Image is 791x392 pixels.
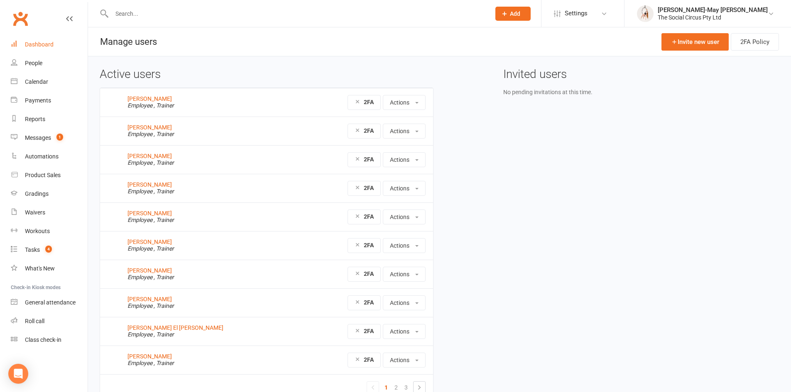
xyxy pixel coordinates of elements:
[658,6,768,14] div: [PERSON_NAME]-May [PERSON_NAME]
[11,222,88,241] a: Workouts
[25,134,51,141] div: Messages
[25,265,55,272] div: What's New
[383,353,426,368] button: Actions
[154,360,174,366] em: , Trainer
[25,336,61,343] div: Class check-in
[25,172,61,178] div: Product Sales
[383,95,426,110] button: Actions
[25,190,49,197] div: Gradings
[127,102,152,109] em: Employee
[25,246,40,253] div: Tasks
[10,8,31,29] a: Clubworx
[56,134,63,141] span: 1
[364,328,374,334] strong: 2FA
[127,360,152,366] em: Employee
[127,153,172,159] a: [PERSON_NAME]
[11,312,88,331] a: Roll call
[495,7,531,21] button: Add
[127,188,152,195] em: Employee
[127,302,152,309] em: Employee
[25,318,44,324] div: Roll call
[383,152,426,167] button: Actions
[364,356,374,363] strong: 2FA
[364,127,374,134] strong: 2FA
[11,166,88,185] a: Product Sales
[364,242,374,248] strong: 2FA
[25,209,45,216] div: Waivers
[8,364,28,384] div: Open Intercom Messenger
[154,159,174,166] em: , Trainer
[383,124,426,139] button: Actions
[503,68,779,81] h3: Invited users
[11,331,88,349] a: Class kiosk mode
[11,259,88,278] a: What's New
[11,110,88,129] a: Reports
[637,5,654,22] img: thumb_image1735801805.png
[127,217,152,223] em: Employee
[127,245,152,252] em: Employee
[127,131,152,137] em: Employee
[25,299,76,306] div: General attendance
[658,14,768,21] div: The Social Circus Pty Ltd
[383,295,426,310] button: Actions
[364,299,374,306] strong: 2FA
[383,181,426,196] button: Actions
[100,68,433,81] h3: Active users
[510,10,520,17] span: Add
[154,217,174,223] em: , Trainer
[11,73,88,91] a: Calendar
[565,4,588,23] span: Settings
[154,274,174,280] em: , Trainer
[127,159,152,166] em: Employee
[11,147,88,166] a: Automations
[127,353,172,360] a: [PERSON_NAME]
[154,102,174,109] em: , Trainer
[25,116,45,122] div: Reports
[731,33,779,51] button: 2FA Policy
[45,246,52,253] span: 4
[11,203,88,222] a: Waivers
[11,241,88,259] a: Tasks 4
[364,99,374,105] strong: 2FA
[25,60,42,66] div: People
[11,91,88,110] a: Payments
[503,88,779,97] div: No pending invitations at this time.
[11,35,88,54] a: Dashboard
[154,245,174,252] em: , Trainer
[11,129,88,147] a: Messages 1
[154,331,174,338] em: , Trainer
[383,209,426,224] button: Actions
[127,124,172,131] a: [PERSON_NAME]
[364,270,374,277] strong: 2FA
[364,185,374,191] strong: 2FA
[154,188,174,195] em: , Trainer
[25,153,59,160] div: Automations
[11,185,88,203] a: Gradings
[127,95,172,102] a: [PERSON_NAME]
[127,267,172,274] a: [PERSON_NAME]
[88,27,157,56] h1: Manage users
[127,274,152,280] em: Employee
[25,41,54,48] div: Dashboard
[154,131,174,137] em: , Trainer
[127,210,172,217] a: [PERSON_NAME]
[127,181,172,188] a: [PERSON_NAME]
[127,331,152,338] em: Employee
[127,239,172,245] a: [PERSON_NAME]
[127,324,223,331] a: [PERSON_NAME] El [PERSON_NAME]
[383,238,426,253] button: Actions
[154,302,174,309] em: , Trainer
[383,267,426,282] button: Actions
[661,33,729,51] a: Invite new user
[11,293,88,312] a: General attendance kiosk mode
[364,213,374,220] strong: 2FA
[109,8,485,19] input: Search...
[11,54,88,73] a: People
[127,296,172,302] a: [PERSON_NAME]
[25,228,50,234] div: Workouts
[364,156,374,163] strong: 2FA
[25,78,48,85] div: Calendar
[383,324,426,339] button: Actions
[25,97,51,104] div: Payments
